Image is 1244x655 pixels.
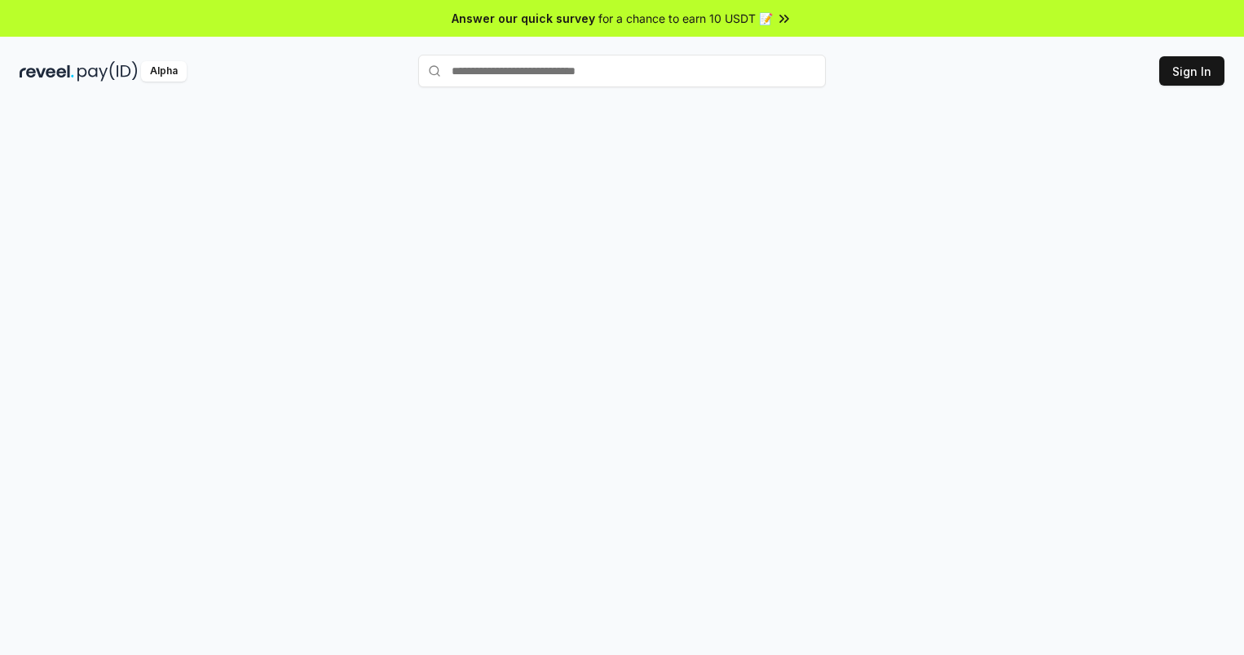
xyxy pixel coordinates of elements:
span: for a chance to earn 10 USDT 📝 [598,10,773,27]
span: Answer our quick survey [452,10,595,27]
img: pay_id [77,61,138,82]
img: reveel_dark [20,61,74,82]
button: Sign In [1159,56,1224,86]
div: Alpha [141,61,187,82]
